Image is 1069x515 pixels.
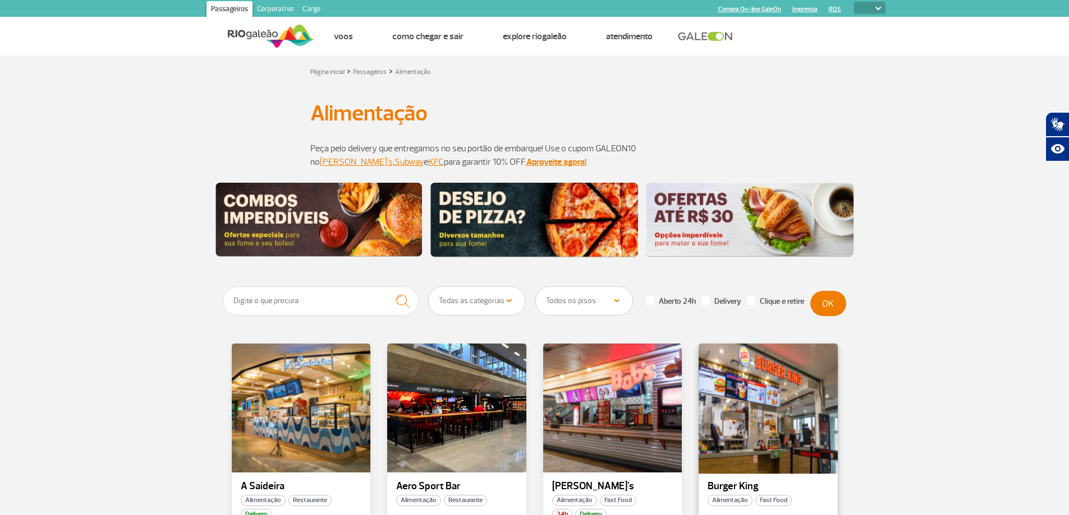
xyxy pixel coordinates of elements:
[394,156,424,168] a: Subway
[755,495,792,506] span: Fast Food
[223,286,419,316] input: Digite o que procura
[708,481,829,492] p: Burger King
[320,156,393,168] a: [PERSON_NAME]'s
[428,156,444,168] a: KFC
[310,104,759,123] h1: Alimentação
[310,142,759,169] p: Peça pelo delivery que entregamos no seu portão de embarque! Use o cupom GALEON10 no , e para gar...
[1045,137,1069,161] button: Abrir recursos assistivos.
[444,495,487,506] span: Restaurante
[552,481,673,492] p: [PERSON_NAME]'s
[606,31,653,42] a: Atendimento
[600,495,636,506] span: Fast Food
[747,296,804,307] label: Clique e retire
[253,1,298,19] a: Corporativo
[241,481,362,492] p: A Saideira
[347,64,351,77] a: >
[552,495,597,506] span: Alimentação
[396,481,517,492] p: Aero Sport Bar
[288,495,332,506] span: Restaurante
[503,31,567,42] a: Explore RIOgaleão
[526,156,586,168] a: Aproveite agora!
[392,31,464,42] a: Como chegar e sair
[810,291,846,316] button: OK
[1045,112,1069,161] div: Plugin de acessibilidade da Hand Talk.
[792,6,818,13] a: Imprensa
[334,31,353,42] a: Voos
[353,68,387,76] a: Passageiros
[207,1,253,19] a: Passageiros
[718,6,781,13] a: Compra On-line GaleOn
[241,495,286,506] span: Alimentação
[389,64,393,77] a: >
[646,296,696,307] label: Aberto 24h
[298,1,325,19] a: Cargo
[701,296,741,307] label: Delivery
[829,6,841,13] a: RQS
[395,68,431,76] a: Alimentação
[1045,112,1069,137] button: Abrir tradutor de língua de sinais.
[310,68,345,76] a: Página inicial
[396,495,441,506] span: Alimentação
[708,495,753,506] span: Alimentação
